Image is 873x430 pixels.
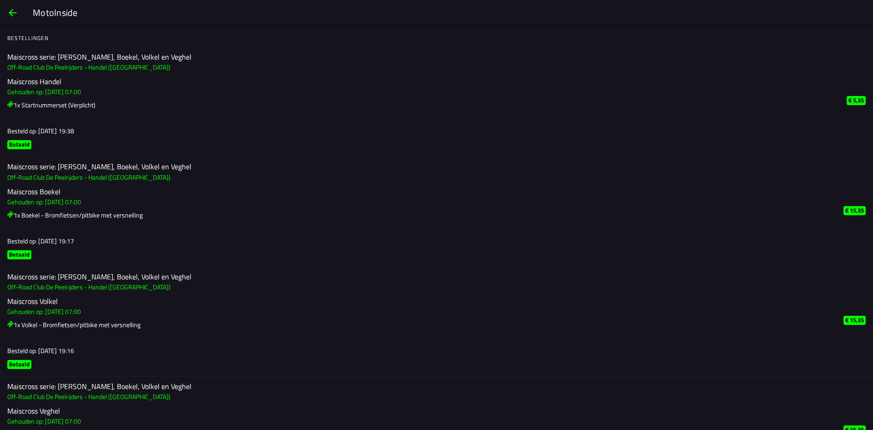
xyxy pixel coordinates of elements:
ion-badge: € 15,35 [843,316,866,325]
h2: Maiscross Boekel [7,187,836,196]
ion-badge: € 15,35 [843,206,866,215]
ion-badge: € 5,35 [847,96,866,105]
h3: 1x Startnummerset (Verplicht) [7,100,839,110]
ion-label: Bestellingen [7,34,873,42]
h3: Off-Road Club De Peelrijders - Handel ([GEOGRAPHIC_DATA]) [7,392,836,401]
h2: Maiscross Volkel [7,297,836,306]
h3: Besteld op: [DATE] 19:16 [7,346,836,355]
ion-badge: Betaald [7,250,31,259]
ion-badge: Betaald [7,140,31,149]
h2: Maiscross serie: [PERSON_NAME], Boekel, Volkel en Veghel [7,53,839,61]
h3: 1x Boekel - Bromfietsen/pitbike met versnelling [7,210,836,220]
h3: 1x Volkel - Bromfietsen/pitbike met versnelling [7,320,836,329]
h2: Maiscross serie: [PERSON_NAME], Boekel, Volkel en Veghel [7,273,836,281]
h3: Off-Road Club De Peelrijders - Handel ([GEOGRAPHIC_DATA]) [7,282,836,292]
h2: Maiscross serie: [PERSON_NAME], Boekel, Volkel en Veghel [7,162,836,171]
h3: Gehouden op: [DATE] 07:00 [7,87,839,96]
h2: Maiscross Veghel [7,407,836,415]
h3: Gehouden op: [DATE] 07:00 [7,307,836,316]
h3: Besteld op: [DATE] 19:17 [7,236,836,246]
ion-badge: Betaald [7,360,31,369]
h3: Gehouden op: [DATE] 07:00 [7,417,836,426]
h3: Gehouden op: [DATE] 07:00 [7,197,836,207]
h2: Maiscross Handel [7,77,839,86]
h2: Maiscross serie: [PERSON_NAME], Boekel, Volkel en Veghel [7,382,836,391]
h3: Besteld op: [DATE] 19:38 [7,126,839,136]
h3: Off-Road Club De Peelrijders - Handel ([GEOGRAPHIC_DATA]) [7,62,839,72]
ion-title: MotoInside [24,6,873,20]
h3: Off-Road Club De Peelrijders - Handel ([GEOGRAPHIC_DATA]) [7,172,836,182]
